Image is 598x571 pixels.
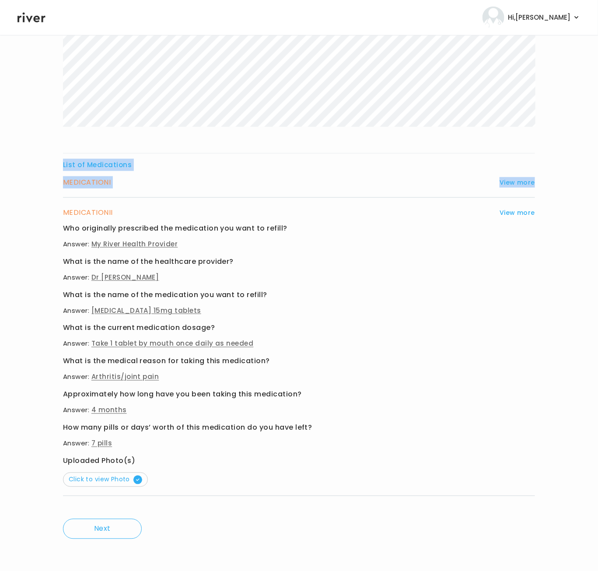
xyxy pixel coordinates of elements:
p: Answer: [63,338,535,350]
h3: MEDICATION I [63,176,111,189]
span: My River Health Provider [91,239,178,249]
span: Dr [PERSON_NAME] [91,273,159,282]
h3: Approximately how long have you been taking this medication? [63,389,535,401]
span: 7 pills [91,439,112,448]
span: 4 months [91,406,127,415]
h3: What is the name of the healthcare provider? [63,256,535,268]
button: Next [63,519,142,539]
p: Answer: [63,371,535,383]
p: Answer: [63,271,535,284]
span: Take 1 tablet by mouth once daily as needed [91,339,254,348]
span: Hi, [PERSON_NAME] [508,11,570,24]
button: user avatarHi,[PERSON_NAME] [483,7,581,28]
p: Answer: [63,404,535,417]
span: [MEDICAL_DATA] 15mg tablets [91,306,201,315]
span: Click to view Photo [69,475,142,484]
span: Arthritis/joint pain [91,372,159,382]
h3: List of Medications [63,159,535,171]
h3: What is the name of the medication you want to refill? [63,289,535,301]
h3: What is the current medication dosage? [63,322,535,334]
p: Answer: [63,305,535,317]
h3: Uploaded Photo(s) [63,455,535,467]
h3: What is the medical reason for taking this medication? [63,355,535,368]
button: View more [500,177,535,188]
h3: How many pills or days’ worth of this medication do you have left? [63,422,535,434]
h3: Who originally prescribed the medication you want to refill? [63,222,535,235]
p: Answer: [63,438,535,450]
h3: MEDICATION II [63,207,113,219]
button: Click to view Photo [63,473,148,487]
img: user avatar [483,7,504,28]
button: View more [500,207,535,218]
p: Answer: [63,238,535,250]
